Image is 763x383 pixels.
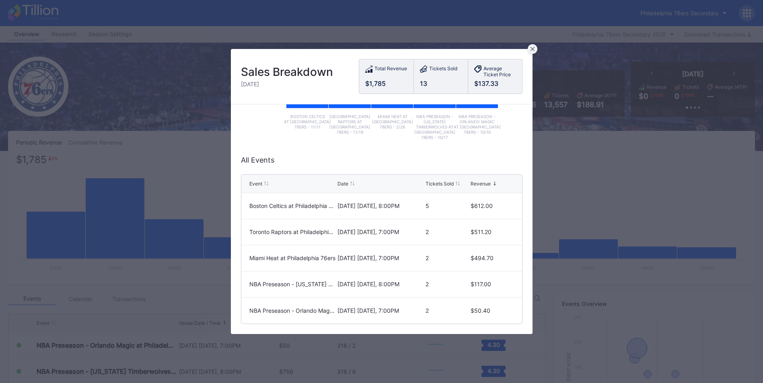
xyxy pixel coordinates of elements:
div: Toronto Raptors at Philadelphia 76ers [249,228,335,235]
div: [DATE] [DATE], 8:00PM [337,281,424,287]
div: $1,785 [365,79,407,88]
div: [DATE] [241,81,333,88]
text: Miami Heat at [GEOGRAPHIC_DATA] 76ers - 2/26 [372,114,413,129]
div: NBA Preseason - [US_STATE] Timberwolves at Philadelphia 76ers [249,281,335,287]
div: Sales Breakdown [241,65,333,79]
div: $117.00 [471,281,514,287]
div: Total Revenue [374,65,407,74]
div: Date [337,181,348,187]
div: [DATE] [DATE], 7:00PM [337,255,424,261]
div: $137.33 [474,79,516,88]
div: Boston Celtics at Philadelphia 76ers [249,202,335,209]
div: [DATE] [DATE], 8:00PM [337,202,424,209]
div: 2 [426,281,469,287]
text: Boston Celtics at [GEOGRAPHIC_DATA] 76ers - 11/11 [284,114,331,129]
div: All Events [241,156,522,164]
div: Revenue [471,181,491,187]
div: 5 [426,202,469,209]
div: [DATE] [DATE], 7:00PM [337,228,424,235]
div: [DATE] [DATE], 7:00PM [337,307,424,314]
text: NBA Preseason - Orlando Magic at [GEOGRAPHIC_DATA] 76ers - 10/10 [453,114,500,134]
div: $612.00 [471,202,514,209]
div: 2 [426,307,469,314]
div: $511.20 [471,228,514,235]
text: [GEOGRAPHIC_DATA] Raptors at [GEOGRAPHIC_DATA] 76ers - 11/19 [329,114,370,134]
div: NBA Preseason - Orlando Magic at Philadelphia 76ers [249,307,335,314]
div: 13 [420,79,462,88]
div: Event [249,181,262,187]
div: Tickets Sold [426,181,454,187]
div: $494.70 [471,255,514,261]
div: $50.40 [471,307,514,314]
div: 2 [426,228,469,235]
div: Tickets Sold [429,65,457,74]
div: 2 [426,255,469,261]
text: NBA Preseason - [US_STATE] Timberwolves at [GEOGRAPHIC_DATA] 76ers - 10/17 [414,114,455,140]
div: Miami Heat at Philadelphia 76ers [249,255,335,261]
div: Average Ticket Price [483,65,516,77]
